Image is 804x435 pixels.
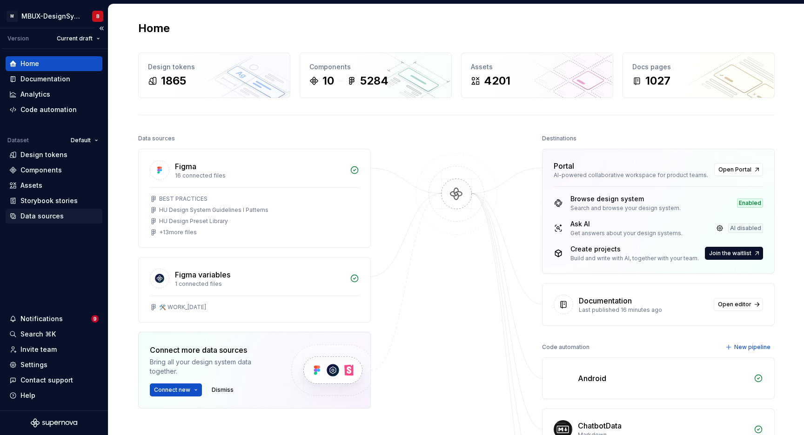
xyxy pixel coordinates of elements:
div: ChatbotData [578,420,622,431]
a: Docs pages1027 [623,53,775,98]
div: AI-powered collaborative workspace for product teams. [554,171,709,179]
a: Invite team [6,342,102,357]
span: Dismiss [212,386,234,394]
div: 🛠️ WORK_[DATE] [159,303,206,311]
h2: Home [138,21,170,36]
div: 5284 [360,73,389,88]
a: Open Portal [714,163,763,176]
div: Help [20,391,35,400]
a: Design tokens [6,147,102,162]
a: Figma variables1 connected files🛠️ WORK_[DATE] [138,257,371,323]
div: Analytics [20,90,50,99]
div: M [7,11,18,22]
div: Dataset [7,137,29,144]
div: Get answers about your design systems. [570,230,683,237]
div: Last published 16 minutes ago [579,306,708,314]
div: Documentation [579,295,632,306]
div: Settings [20,360,47,369]
a: Assets [6,178,102,193]
div: Figma variables [175,269,230,280]
div: Create projects [570,244,699,254]
div: Browse design system [570,194,681,204]
div: 10 [322,73,334,88]
div: Design tokens [20,150,67,159]
div: Components [309,62,442,72]
button: Notifications9 [6,311,102,326]
span: Default [71,137,91,144]
button: Current draft [53,32,104,45]
a: Assets4201 [461,53,613,98]
div: + 13 more files [159,229,197,236]
div: 4201 [484,73,510,88]
span: Current draft [57,35,93,42]
a: Settings [6,357,102,372]
span: Join the waitlist [709,250,751,257]
div: Data sources [138,132,175,145]
a: Components105284 [300,53,452,98]
a: Figma16 connected filesBEST PRACTICESHU Design System Guidelines l PatternsHU Design Preset Libra... [138,149,371,248]
div: Search ⌘K [20,330,56,339]
button: New pipeline [723,341,775,354]
button: Connect new [150,383,202,396]
div: Data sources [20,211,64,221]
div: Code automation [20,105,77,114]
button: MMBUX-DesignSystemB [2,6,106,26]
a: Home [6,56,102,71]
a: Open editor [714,298,763,311]
div: Connect more data sources [150,344,275,356]
span: Connect new [154,386,190,394]
div: Storybook stories [20,196,78,205]
div: Assets [471,62,603,72]
button: Join the waitlist [705,247,763,260]
button: Search ⌘K [6,327,102,342]
div: B [96,13,100,20]
div: 1865 [161,73,186,88]
div: Bring all your design system data together. [150,357,275,376]
div: BEST PRACTICES [159,195,208,203]
span: Open editor [718,301,751,308]
a: Storybook stories [6,193,102,208]
span: 9 [91,315,99,323]
button: Dismiss [208,383,238,396]
div: AI disabled [728,224,763,233]
div: Build and write with AI, together with your team. [570,255,699,262]
div: Figma [175,161,196,172]
svg: Supernova Logo [31,418,77,428]
span: New pipeline [734,343,770,351]
button: Default [67,134,102,147]
div: Contact support [20,376,73,385]
div: 1 connected files [175,280,344,288]
div: Documentation [20,74,70,84]
span: Open Portal [718,166,751,173]
a: Design tokens1865 [138,53,290,98]
button: Help [6,388,102,403]
div: HU Design Preset Library [159,217,228,225]
div: Portal [554,160,574,171]
a: Code automation [6,102,102,117]
button: Collapse sidebar [95,22,108,35]
div: Version [7,35,29,42]
div: Design tokens [148,62,281,72]
div: Ask AI [570,219,683,229]
div: Enabled [737,198,763,208]
div: Destinations [542,132,576,145]
div: Docs pages [632,62,765,72]
a: Documentation [6,72,102,86]
div: HU Design System Guidelines l Patterns [159,206,268,214]
div: Invite team [20,345,57,354]
div: 1027 [645,73,670,88]
div: Notifications [20,314,63,323]
a: Analytics [6,87,102,102]
div: 16 connected files [175,172,344,179]
div: Code automation [542,341,590,354]
div: Search and browse your design system. [570,204,681,212]
div: Android [578,373,606,384]
a: Data sources [6,209,102,224]
a: Components [6,163,102,178]
div: Components [20,165,62,175]
div: Assets [20,181,42,190]
button: Contact support [6,373,102,388]
div: Home [20,59,39,68]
